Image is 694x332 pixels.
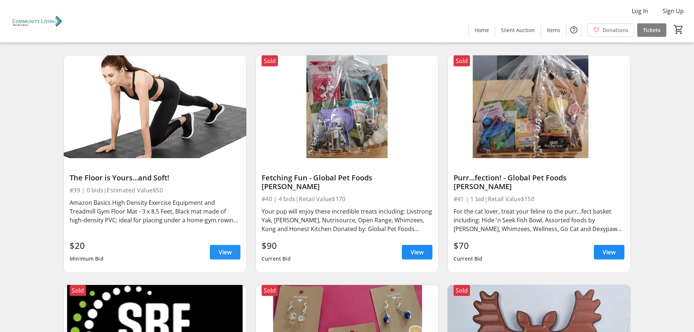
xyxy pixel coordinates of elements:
a: Items [541,23,566,37]
div: #39 | 0 bids | Estimated Value $50 [70,185,240,195]
img: Community Living North Halton's Logo [4,3,69,39]
div: For the cat lover, treat your feline to the purr...fect basket including: Hide 'n Seek Fish Bowl,... [454,207,624,233]
a: Home [469,23,495,37]
span: Silent Auction [501,26,535,34]
a: View [402,245,432,259]
div: $20 [70,239,103,252]
div: Current Bid [262,252,291,265]
a: Tickets [637,23,666,37]
span: Tickets [643,26,660,34]
button: Help [566,23,581,37]
a: Donations [587,23,634,37]
div: $70 [454,239,483,252]
a: View [594,245,624,259]
button: Log In [626,5,654,17]
span: View [219,248,232,257]
div: Your pup will enjoy these incredible treats including: Livstrong Yak, [PERSON_NAME], Nutrisource,... [262,207,432,233]
img: The Floor is Yours...and Soft! [64,55,246,158]
button: Cart [672,23,685,36]
span: View [603,248,616,257]
div: Amazon Basics High Density Exercise Equipment and Treadmill Gym Floor Mat - 3 x 8.5 Feet, Black m... [70,198,240,224]
a: View [210,245,240,259]
div: Sold [262,55,278,66]
a: Silent Auction [495,23,541,37]
div: The Floor is Yours...and Soft! [70,173,240,182]
span: Home [475,26,489,34]
div: Minimum Bid [70,252,103,265]
div: Sold [454,285,470,296]
span: Log In [632,7,648,15]
div: Fetching Fun - Global Pet Foods [PERSON_NAME] [262,173,432,191]
div: Current Bid [454,252,483,265]
div: Sold [70,285,86,296]
img: Purr...fection! - Global Pet Foods Milton [448,55,630,158]
button: Sign Up [657,5,690,17]
span: Donations [603,26,628,34]
span: View [411,248,424,257]
div: Sold [454,55,470,66]
div: $90 [262,239,291,252]
div: #40 | 4 bids | Retail Value $170 [262,194,432,204]
div: Purr...fection! - Global Pet Foods [PERSON_NAME] [454,173,624,191]
div: Sold [262,285,278,296]
span: Sign Up [663,7,684,15]
img: Fetching Fun - Global Pet Foods Milton [256,55,438,158]
span: Items [547,26,560,34]
div: #41 | 1 bid | Retail Value $150 [454,194,624,204]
